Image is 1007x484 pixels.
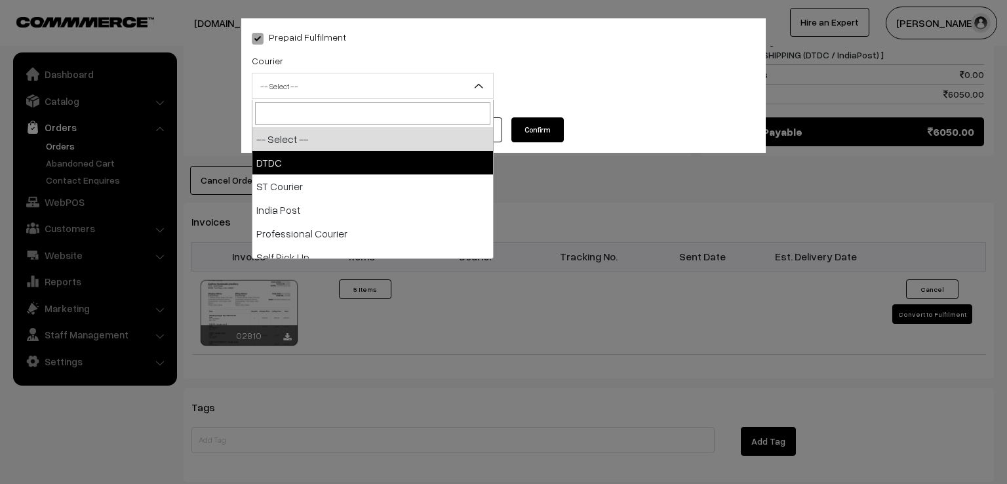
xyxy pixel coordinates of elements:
[252,151,493,174] li: DTDC
[252,174,493,198] li: ST Courier
[252,54,283,68] label: Courier
[252,245,493,269] li: Self Pick Up
[252,73,494,99] span: -- Select --
[252,127,493,151] li: -- Select --
[511,117,564,142] button: Confirm
[252,75,493,98] span: -- Select --
[252,30,346,44] label: Prepaid Fulfilment
[252,222,493,245] li: Professional Courier
[252,198,493,222] li: India Post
